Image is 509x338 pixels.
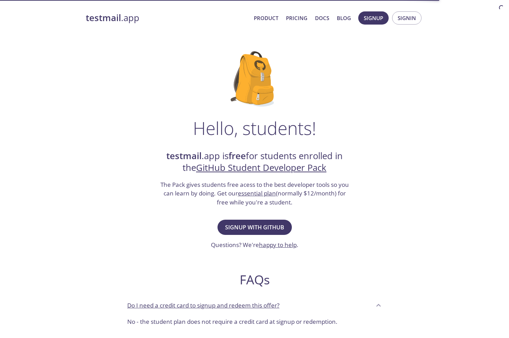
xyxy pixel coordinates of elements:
[364,13,383,22] span: Signup
[193,118,316,138] h1: Hello, students!
[315,13,329,22] a: Docs
[86,12,248,24] a: testmail.app
[254,13,278,22] a: Product
[86,12,121,24] strong: testmail
[259,241,297,249] a: happy to help
[392,11,422,25] button: Signin
[398,13,416,22] span: Signin
[122,296,387,314] div: Do I need a credit card to signup and redeem this offer?
[218,220,292,235] button: Signup with GitHub
[196,162,326,174] a: GitHub Student Developer Pack
[159,150,350,174] h2: .app is for students enrolled in the
[166,150,202,162] strong: testmail
[286,13,307,22] a: Pricing
[122,272,387,287] h2: FAQs
[231,51,279,107] img: github-student-backpack.png
[127,301,279,310] p: Do I need a credit card to signup and redeem this offer?
[229,150,246,162] strong: free
[127,317,382,326] p: No - the student plan does not require a credit card at signup or redemption.
[159,180,350,207] h3: The Pack gives students free acess to the best developer tools so you can learn by doing. Get our...
[337,13,351,22] a: Blog
[211,240,298,249] h3: Questions? We're .
[358,11,389,25] button: Signup
[122,314,387,332] div: Do I need a credit card to signup and redeem this offer?
[238,189,276,197] a: essential plan
[225,222,284,232] span: Signup with GitHub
